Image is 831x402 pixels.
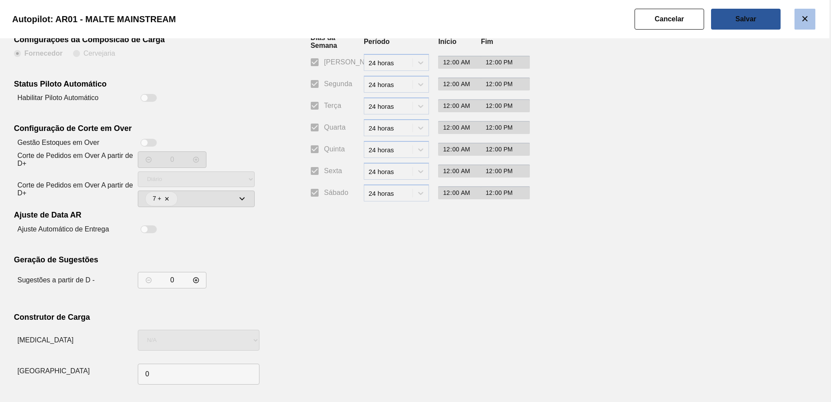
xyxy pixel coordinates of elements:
[324,122,346,133] span: Quarta
[310,34,337,49] label: Dias da Semana
[324,144,345,154] span: Quinta
[14,255,255,267] div: Geração de Sugestões
[17,181,133,197] label: Corte de Pedidos em Over A partir de D+
[438,38,456,45] label: Início
[14,50,63,59] clb-radio-button: Fornecedor
[17,225,109,233] label: Ajuste Automático de Entrega
[14,35,255,47] div: Configurações da Composicao de Carga
[14,124,255,135] div: Configuração de Corte em Over
[324,166,342,176] span: Sexta
[17,336,73,344] label: [MEDICAL_DATA]
[73,50,115,59] clb-radio-button: Cervejaria
[14,313,255,324] div: Construtor de Carga
[17,152,133,167] label: Corte de Pedidos em Over A partir de D+
[324,79,352,89] span: Segunda
[17,367,90,375] label: [GEOGRAPHIC_DATA]
[324,100,341,111] span: Terça
[14,211,255,222] div: Ajuste de Data AR
[17,94,99,101] label: Habilitar Piloto Automático
[17,139,100,146] label: Gestão Estoques em Over
[14,80,255,91] div: Status Piloto Automático
[324,57,382,67] span: [PERSON_NAME]
[17,276,95,284] label: Sugestões a partir de D -
[324,188,348,198] span: Sábado
[481,38,493,45] label: Fim
[364,38,390,45] label: Período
